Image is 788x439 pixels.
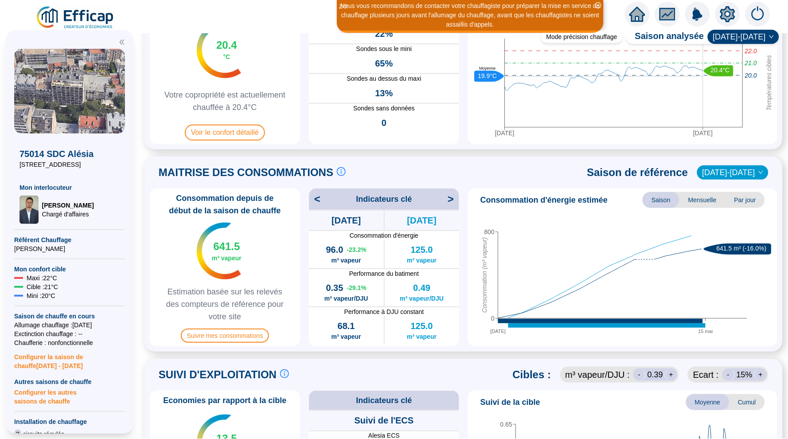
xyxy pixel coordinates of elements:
tspan: 21.0 [745,59,757,67]
span: °C [223,52,230,61]
tspan: 20.0 [745,72,757,79]
span: 125.0 [411,243,433,256]
span: fund [659,6,675,22]
text: 19.9°C [478,72,497,79]
span: Mini : 20 °C [27,291,55,300]
span: info-circle [337,167,346,176]
span: Cible : 21 °C [27,282,58,291]
span: m³ vapeur [407,332,437,341]
span: Suivre mes consommations [181,329,269,343]
div: Mode précision chauffage [541,31,623,43]
span: Mon interlocuteur [20,183,120,192]
span: 75014 SDC Alésia [20,148,120,160]
tspan: 800 [484,228,495,235]
span: [DATE] [332,214,361,227]
div: + [665,368,677,381]
span: -23.2 % [347,245,367,254]
tspan: [DATE] [491,329,506,334]
span: m³ vapeur/DJU [400,294,444,303]
span: setting [720,6,736,22]
img: efficap energie logo [35,5,116,30]
span: Cumul [729,394,765,410]
span: 0.39 [648,368,663,381]
span: 0.49 [413,282,430,294]
span: Consommation d'énergie [309,231,459,240]
img: alerts [685,2,710,27]
span: 68.1 [338,320,355,332]
span: 125.0 [411,320,433,332]
span: -29.1 % [347,283,367,292]
span: double-left [119,39,125,45]
span: Indicateurs clé [356,193,412,205]
span: Consommation d'énergie estimée [480,194,608,206]
text: Moyenne [479,66,495,71]
span: Maxi : 22 °C [27,274,57,282]
span: Par jour [726,192,765,208]
span: MAITRISE DES CONSOMMATIONS [159,165,333,180]
tspan: [DATE] [495,129,515,137]
span: circuits régulés [23,430,64,439]
span: 0.35 [326,282,343,294]
div: - [722,368,735,381]
span: Performance à DJU constant [309,307,459,316]
div: Nous vous recommandons de contacter votre chauffagiste pour préparer la mise en service du chauff... [338,1,602,29]
span: m³ vapeur [332,332,361,341]
div: + [754,368,767,381]
tspan: 0 [491,315,495,322]
span: 22% [375,27,393,40]
span: m³ vapeur [332,256,361,265]
span: Allumage chauffage : [DATE] [14,321,125,329]
span: Configurer la saison de chauffe [DATE] - [DATE] [14,347,125,370]
span: 2023-2024 [702,166,763,179]
img: indicateur températures [197,21,242,78]
span: Suivi de l'ECS [355,415,414,427]
span: 2 [14,430,21,439]
span: m³ vapeur [407,256,437,265]
img: Chargé d'affaires [20,196,39,224]
span: [PERSON_NAME] [42,201,94,210]
span: Performance du batiment [309,269,459,278]
span: Moyenne [686,394,729,410]
span: Sondes sous le mini [309,44,459,54]
span: m³ vapeur /DJU : [566,368,630,381]
span: Saison de référence [587,165,688,180]
img: indicateur températures [197,223,242,279]
span: 96.0 [326,243,343,256]
text: 20.4°C [711,67,730,74]
span: close-circle [595,2,601,8]
img: alerts [745,2,770,27]
span: Installation de chauffage [14,417,125,426]
span: Saison [643,192,679,208]
span: [DATE] [407,214,437,227]
tspan: [DATE] [693,129,713,137]
span: Suivi de la cible [480,396,540,408]
span: Exctinction chauffage : -- [14,329,125,338]
span: Chaufferie : non fonctionnelle [14,338,125,347]
span: [STREET_ADDRESS] [20,160,120,169]
span: 65% [375,57,393,70]
span: 0 [382,117,386,129]
span: down [758,170,764,175]
span: info-circle [280,369,289,378]
span: < [309,192,320,206]
span: [PERSON_NAME] [14,244,125,253]
span: Sondes au dessus du maxi [309,74,459,83]
span: 20.4 [216,38,237,52]
span: m³ vapeur [212,254,242,263]
span: SUIVI D'EXPLOITATION [159,368,277,382]
text: 641.5 m³ (-16.0%) [717,245,767,252]
tspan: Températures cibles [766,55,773,111]
div: - [633,368,646,381]
span: 641.5 [213,239,240,254]
span: Saison analysée [626,30,704,44]
span: Saison de chauffe en cours [14,312,125,321]
span: home [629,6,645,22]
span: Sondes sans données [309,104,459,113]
span: Votre copropriété est actuellement chauffée à 20.4°C [153,89,296,114]
span: > [448,192,459,206]
span: Chargé d'affaires [42,210,94,219]
span: 2024-2025 [713,30,774,43]
span: Référent Chauffage [14,235,125,244]
span: Estimation basée sur les relevés des compteurs de référence pour votre site [153,286,296,323]
span: Economies par rapport à la cible [158,394,292,407]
